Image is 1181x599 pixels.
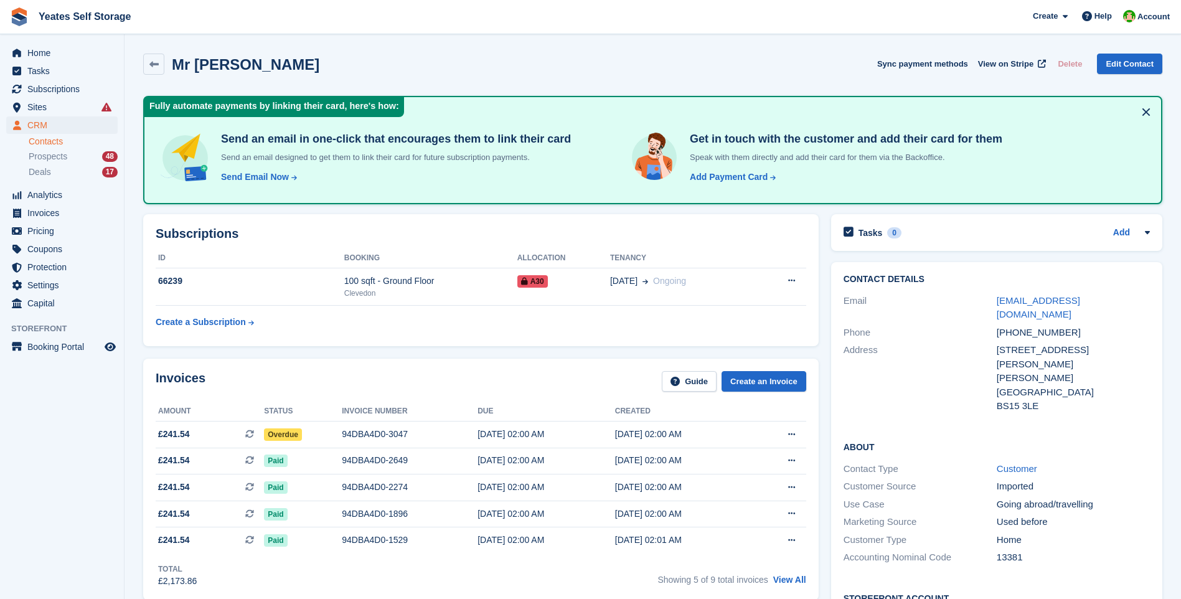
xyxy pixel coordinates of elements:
[6,276,118,294] a: menu
[685,171,777,184] a: Add Payment Card
[6,186,118,204] a: menu
[722,371,806,392] a: Create an Invoice
[6,204,118,222] a: menu
[102,151,118,162] div: 48
[997,343,1150,371] div: [STREET_ADDRESS][PERSON_NAME]
[6,116,118,134] a: menu
[27,44,102,62] span: Home
[997,371,1150,385] div: [PERSON_NAME]
[997,385,1150,400] div: [GEOGRAPHIC_DATA]
[158,507,190,521] span: £241.54
[615,534,753,547] div: [DATE] 02:01 AM
[629,132,680,183] img: get-in-touch-e3e95b6451f4e49772a6039d3abdde126589d6f45a760754adfa51be33bf0f70.svg
[27,276,102,294] span: Settings
[6,258,118,276] a: menu
[1137,11,1170,23] span: Account
[6,222,118,240] a: menu
[997,533,1150,547] div: Home
[610,248,756,268] th: Tenancy
[158,564,197,575] div: Total
[172,56,319,73] h2: Mr [PERSON_NAME]
[844,326,997,340] div: Phone
[27,62,102,80] span: Tasks
[264,428,302,441] span: Overdue
[156,248,344,268] th: ID
[103,339,118,354] a: Preview store
[887,227,901,238] div: 0
[844,550,997,565] div: Accounting Nominal Code
[615,481,753,494] div: [DATE] 02:00 AM
[156,227,806,241] h2: Subscriptions
[997,463,1037,474] a: Customer
[844,275,1150,285] h2: Contact Details
[997,326,1150,340] div: [PHONE_NUMBER]
[27,204,102,222] span: Invoices
[615,402,753,422] th: Created
[344,275,517,288] div: 100 sqft - Ground Floor
[29,166,118,179] a: Deals 17
[844,498,997,512] div: Use Case
[102,167,118,177] div: 17
[997,498,1150,512] div: Going abroad/travelling
[156,316,246,329] div: Create a Subscription
[997,550,1150,565] div: 13381
[478,402,615,422] th: Due
[216,151,571,164] p: Send an email designed to get them to link their card for future subscription payments.
[342,402,478,422] th: Invoice number
[662,371,717,392] a: Guide
[844,479,997,494] div: Customer Source
[844,294,997,322] div: Email
[156,402,264,422] th: Amount
[859,227,883,238] h2: Tasks
[6,338,118,356] a: menu
[342,481,478,494] div: 94DBA4D0-2274
[27,295,102,312] span: Capital
[158,428,190,441] span: £241.54
[29,151,67,163] span: Prospects
[1123,10,1136,22] img: Angela Field
[10,7,29,26] img: stora-icon-8386f47178a22dfd0bd8f6a31ec36ba5ce8667c1dd55bd0f319d3a0aa187defe.svg
[29,150,118,163] a: Prospects 48
[973,54,1048,74] a: View on Stripe
[877,54,968,74] button: Sync payment methods
[478,507,615,521] div: [DATE] 02:00 AM
[264,508,287,521] span: Paid
[27,80,102,98] span: Subscriptions
[997,515,1150,529] div: Used before
[11,323,124,335] span: Storefront
[27,258,102,276] span: Protection
[221,171,289,184] div: Send Email Now
[6,98,118,116] a: menu
[6,62,118,80] a: menu
[478,481,615,494] div: [DATE] 02:00 AM
[1033,10,1058,22] span: Create
[264,402,342,422] th: Status
[264,455,287,467] span: Paid
[997,295,1080,320] a: [EMAIL_ADDRESS][DOMAIN_NAME]
[1053,54,1087,74] button: Delete
[342,454,478,467] div: 94DBA4D0-2649
[1094,10,1112,22] span: Help
[844,462,997,476] div: Contact Type
[264,481,287,494] span: Paid
[478,428,615,441] div: [DATE] 02:00 AM
[159,132,211,184] img: send-email-b5881ef4c8f827a638e46e229e590028c7e36e3a6c99d2365469aff88783de13.svg
[144,97,404,117] div: Fully automate payments by linking their card, here's how:
[27,98,102,116] span: Sites
[158,575,197,588] div: £2,173.86
[615,454,753,467] div: [DATE] 02:00 AM
[101,102,111,112] i: Smart entry sync failures have occurred
[342,534,478,547] div: 94DBA4D0-1529
[844,533,997,547] div: Customer Type
[685,151,1002,164] p: Speak with them directly and add their card for them via the Backoffice.
[478,454,615,467] div: [DATE] 02:00 AM
[773,575,806,585] a: View All
[6,44,118,62] a: menu
[158,481,190,494] span: £241.54
[6,240,118,258] a: menu
[844,440,1150,453] h2: About
[844,343,997,413] div: Address
[342,507,478,521] div: 94DBA4D0-1896
[685,132,1002,146] h4: Get in touch with the customer and add their card for them
[342,428,478,441] div: 94DBA4D0-3047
